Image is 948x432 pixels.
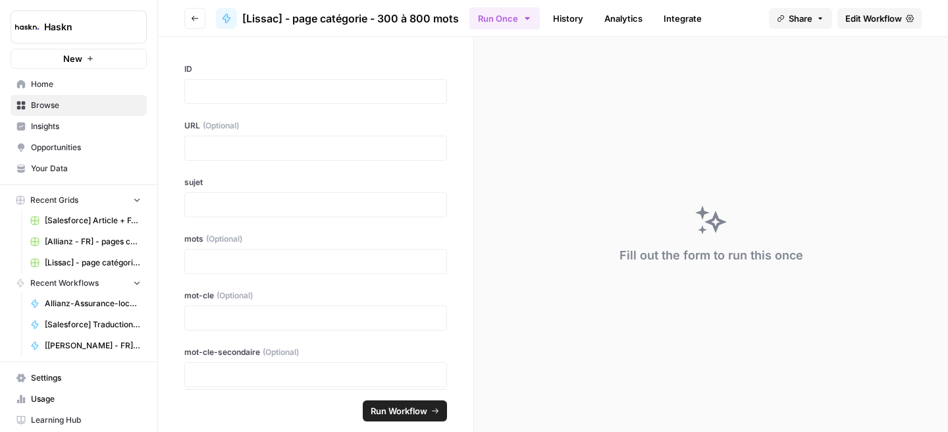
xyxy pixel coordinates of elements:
a: Usage [11,389,147,410]
a: Analytics [596,8,650,29]
a: Opportunities [11,137,147,158]
span: Edit Workflow [845,12,902,25]
a: [Lissac] - page catégorie - 300 à 800 mots [24,252,147,273]
label: ID [184,63,447,75]
span: Usage [31,393,141,405]
span: Home [31,78,141,90]
span: Your Data [31,163,141,175]
label: URL [184,120,447,132]
button: Recent Workflows [11,273,147,293]
a: [Allianz - FR] - pages conseil + FAQ [24,231,147,252]
a: Allianz-Assurance-local v3 [24,293,147,314]
button: Workspace: Haskn [11,11,147,43]
span: (Optional) [263,346,299,358]
span: [[PERSON_NAME] - FR] - page programme - 400 mots [45,340,141,352]
span: Learning Hub [31,414,141,426]
span: Opportunities [31,142,141,153]
label: mots [184,233,447,245]
span: [Allianz - FR] - pages conseil + FAQ [45,236,141,248]
span: Settings [31,372,141,384]
span: (Optional) [203,120,239,132]
span: Haskn [44,20,124,34]
span: [Lissac] - page catégorie - 300 à 800 mots [242,11,459,26]
span: Allianz-Assurance-local v3 [45,298,141,310]
span: Recent Workflows [30,277,99,289]
button: Share [769,8,832,29]
span: [Lissac] - page catégorie - 300 à 800 mots [45,257,141,269]
a: History [545,8,591,29]
a: Your Data [11,158,147,179]
a: [Lissac] - page catégorie - 300 à 800 mots [216,8,459,29]
span: (Optional) [206,233,242,245]
div: Fill out the form to run this once [619,246,803,265]
a: [Salesforce] Article + FAQ + Posts RS / Opti [24,210,147,231]
span: [Salesforce] Traduction optimisation + FAQ + Post RS [45,319,141,331]
label: mot-cle [184,290,447,302]
span: Recent Grids [30,194,78,206]
a: Insights [11,116,147,137]
span: [Salesforce] Article + FAQ + Posts RS / Opti [45,215,141,227]
a: [Salesforce] Traduction optimisation + FAQ + Post RS [24,314,147,335]
span: Browse [31,99,141,111]
button: Run Workflow [363,400,447,421]
img: Haskn Logo [15,15,39,39]
button: Recent Grids [11,190,147,210]
a: Home [11,74,147,95]
span: New [63,52,82,65]
span: Share [789,12,812,25]
a: Learning Hub [11,410,147,431]
a: Edit Workflow [837,8,922,29]
a: Settings [11,367,147,389]
label: sujet [184,176,447,188]
button: Run Once [469,7,540,30]
span: Insights [31,121,141,132]
a: [[PERSON_NAME] - FR] - page programme - 400 mots [24,335,147,356]
button: New [11,49,147,68]
span: Run Workflow [371,404,427,418]
a: Integrate [656,8,710,29]
a: Browse [11,95,147,116]
span: (Optional) [217,290,253,302]
label: mot-cle-secondaire [184,346,447,358]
